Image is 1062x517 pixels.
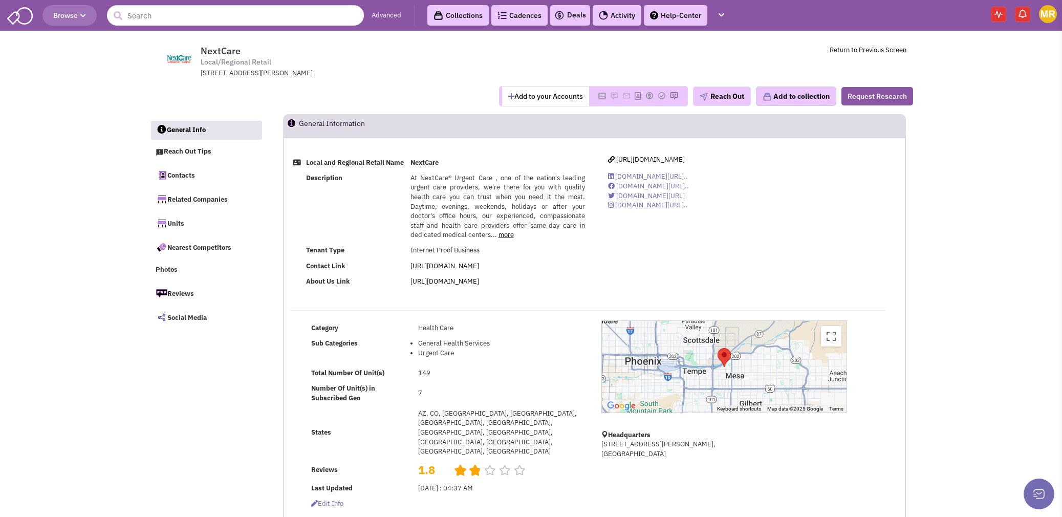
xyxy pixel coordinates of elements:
[608,155,685,164] a: [URL][DOMAIN_NAME]
[670,92,678,100] img: Please add to your accounts
[645,92,654,100] img: Please add to your accounts
[616,191,685,200] span: [DOMAIN_NAME][URL]
[151,121,263,140] a: General Info
[407,243,588,258] td: Internet Proof Business
[7,5,33,25] img: SmartAdmin
[311,428,331,437] b: States
[306,277,350,286] b: About Us Link
[201,69,468,78] div: [STREET_ADDRESS][PERSON_NAME]
[415,365,588,381] td: 149
[410,277,479,286] a: [URL][DOMAIN_NAME]
[554,9,586,21] a: Deals
[615,172,688,181] span: [DOMAIN_NAME][URL]..
[150,261,262,280] a: Photos
[201,57,271,68] span: Local/Regional Retail
[604,399,638,413] a: Open this area in Google Maps (opens a new window)
[150,307,262,328] a: Social Media
[311,384,375,402] b: Number Of Unit(s) in Subscribed Geo
[499,230,514,239] a: more
[700,93,708,101] img: plane.png
[306,262,345,270] b: Contact Link
[491,5,548,26] a: Cadences
[841,87,913,105] button: Request Research
[608,182,689,190] a: [DOMAIN_NAME][URL]..
[650,11,658,19] img: help.png
[756,87,836,106] button: Add to collection
[497,12,507,19] img: Cadences_logo.png
[608,172,688,181] a: [DOMAIN_NAME][URL]..
[150,212,262,234] a: Units
[593,5,641,26] a: Activity
[418,339,585,349] li: General Health Services
[610,92,618,100] img: Please add to your accounts
[616,155,685,164] span: [URL][DOMAIN_NAME]
[608,430,651,439] b: Headquarters
[829,406,843,412] a: Terms (opens in new tab)
[311,324,338,332] b: Category
[427,5,489,26] a: Collections
[415,406,588,459] td: AZ, CO, [GEOGRAPHIC_DATA], [GEOGRAPHIC_DATA], [GEOGRAPHIC_DATA], [GEOGRAPHIC_DATA], [GEOGRAPHIC_D...
[410,262,479,270] a: [URL][DOMAIN_NAME]
[299,115,423,137] h2: General Information
[53,11,86,20] span: Browse
[616,182,689,190] span: [DOMAIN_NAME][URL]..
[311,339,358,348] b: Sub Categories
[554,9,565,21] img: icon-deals.svg
[693,87,751,106] button: Reach Out
[418,462,446,467] h2: 1.8
[107,5,364,26] input: Search
[821,326,841,347] button: Toggle fullscreen view
[150,142,262,162] a: Reach Out Tips
[644,5,707,26] a: Help-Center
[608,191,685,200] a: [DOMAIN_NAME][URL]
[1039,5,1057,23] img: Madison Roach
[599,11,608,20] img: Activity.png
[311,369,384,377] b: Total Number Of Unit(s)
[306,158,404,167] b: Local and Regional Retail Name
[418,349,585,358] li: Urgent Care
[763,92,772,101] img: icon-collection-lavender.png
[306,174,342,182] b: Description
[502,87,589,106] button: Add to your Accounts
[311,499,343,508] span: Edit info
[415,320,588,336] td: Health Care
[415,481,588,496] td: [DATE] : 04:37 AM
[717,405,761,413] button: Keyboard shortcuts
[608,201,688,209] a: [DOMAIN_NAME][URL]..
[622,92,631,100] img: Please add to your accounts
[150,188,262,210] a: Related Companies
[150,236,262,258] a: Nearest Competitors
[615,201,688,209] span: [DOMAIN_NAME][URL]..
[42,5,97,26] button: Browse
[830,46,906,54] a: Return to Previous Screen
[713,344,735,371] div: NextCare
[150,164,262,186] a: Contacts
[306,246,344,254] b: Tenant Type
[311,484,353,492] b: Last Updated
[311,465,338,474] b: Reviews
[415,381,588,406] td: 7
[372,11,401,20] a: Advanced
[434,11,443,20] img: icon-collection-lavender-black.svg
[658,92,666,100] img: Please add to your accounts
[410,158,439,167] b: NextCare
[201,45,241,57] span: NextCare
[410,174,585,239] span: At NextCare® Urgent Care , one of the nation's leading urgent care providers, we're there for you...
[604,399,638,413] img: Google
[601,440,847,459] p: [STREET_ADDRESS][PERSON_NAME], [GEOGRAPHIC_DATA]
[767,406,823,412] span: Map data ©2025 Google
[150,283,262,304] a: Reviews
